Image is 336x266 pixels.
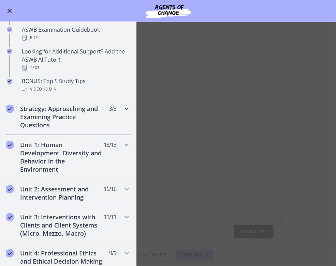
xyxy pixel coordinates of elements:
[109,249,116,257] span: 9 / 9
[7,27,12,32] i: Completed
[22,64,128,72] div: Text
[6,249,14,257] i: Completed
[104,213,116,221] span: 11 / 11
[109,105,116,113] span: 3 / 3
[20,185,103,202] h2: Unit 2: Assessment and Intervention Planning
[20,141,103,174] h2: Unit 1: Human Development, Diversity and Behavior in the Environment
[20,249,103,266] h2: Unit 4: Professional Ethics and Ethical Decision Making
[20,105,103,129] h2: Strategy: Approaching and Examining Practice Questions
[7,79,12,84] i: Completed
[6,141,14,149] i: Completed
[6,185,14,193] i: Completed
[127,3,209,19] img: Agents of Change
[20,213,103,238] h2: Unit 3: Interventions with Clients and Client Systems (Micro, Mezzo, Macro)
[22,34,128,42] div: PDF
[104,185,116,193] span: 16 / 16
[42,85,57,94] span: · 18 min
[7,49,12,54] i: Completed
[22,47,128,72] div: Looking for Additional Support? Add the ASWB AI Tutor!
[104,141,116,149] span: 13 / 13
[22,26,128,42] div: ASWB Examination Guidebook
[6,105,14,113] i: Completed
[22,85,128,94] div: Video
[22,77,128,94] div: BONUS: Top 5 Study Tips
[5,7,14,15] button: Enable menu
[6,213,14,221] i: Completed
